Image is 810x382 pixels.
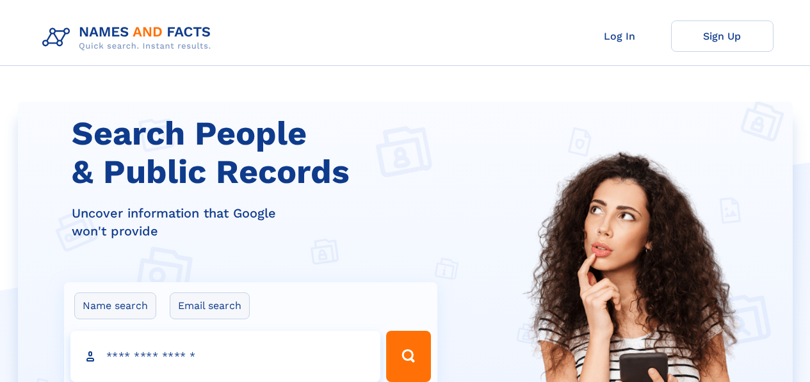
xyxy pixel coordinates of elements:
[386,331,431,382] button: Search Button
[72,115,446,191] h1: Search People & Public Records
[671,20,774,52] a: Sign Up
[72,204,446,240] div: Uncover information that Google won't provide
[37,20,222,55] img: Logo Names and Facts
[70,331,380,382] input: search input
[74,292,156,319] label: Name search
[569,20,671,52] a: Log In
[170,292,250,319] label: Email search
